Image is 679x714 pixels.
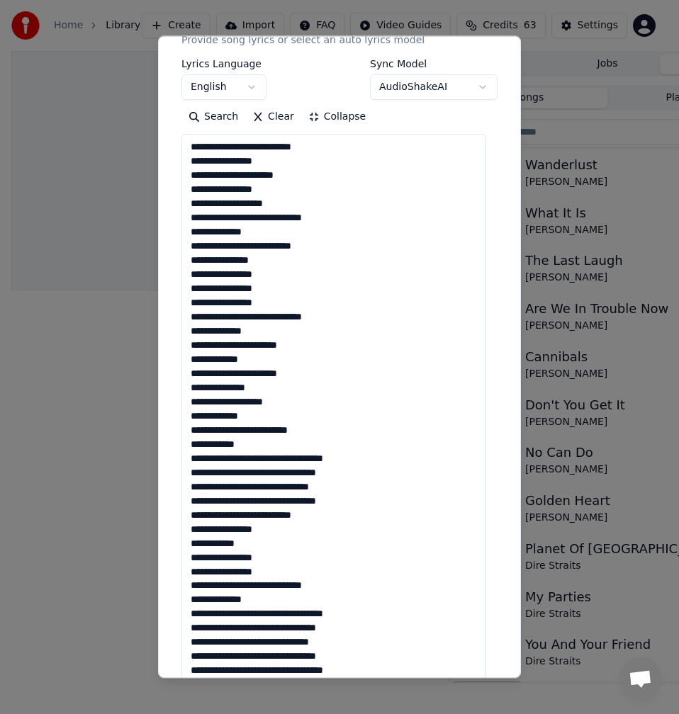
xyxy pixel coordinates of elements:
label: Lyrics Language [181,59,266,69]
p: Provide song lyrics or select an auto lyrics model [181,33,425,47]
button: Clear [245,106,301,128]
button: Collapse [301,106,374,128]
label: Sync Model [370,59,498,69]
button: Search [181,106,245,128]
